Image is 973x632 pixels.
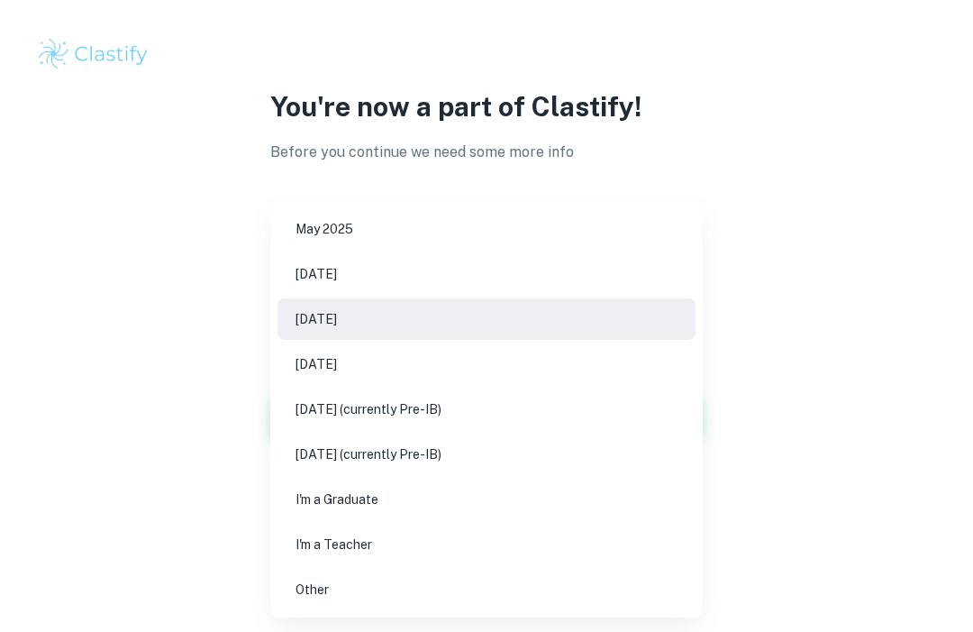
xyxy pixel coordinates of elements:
li: I'm a Graduate [277,479,696,520]
li: [DATE] (currently Pre-IB) [277,389,696,430]
li: May 2025 [277,208,696,250]
li: Other [277,569,696,610]
li: I'm a Teacher [277,524,696,565]
li: [DATE] [277,343,696,385]
li: [DATE] [277,253,696,295]
li: [DATE] (currently Pre-IB) [277,434,696,475]
li: [DATE] [277,298,696,340]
